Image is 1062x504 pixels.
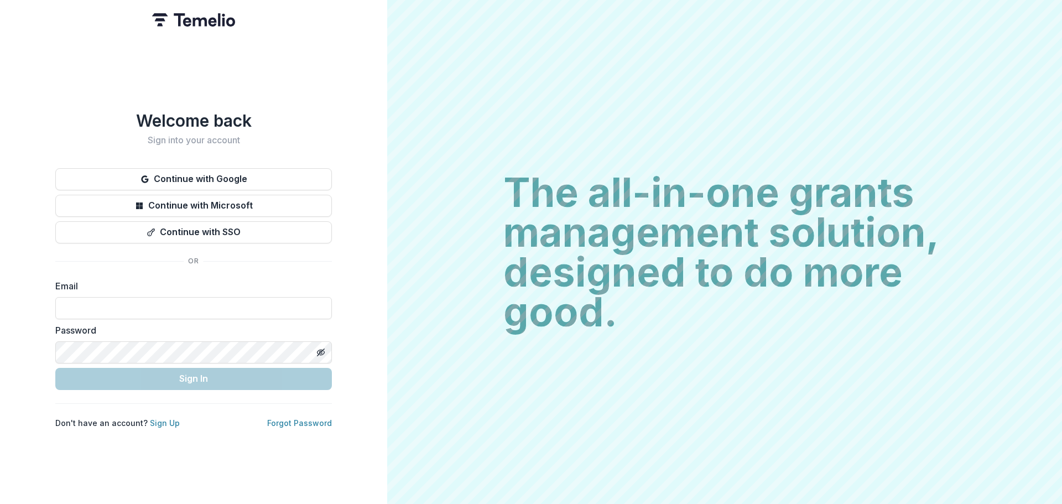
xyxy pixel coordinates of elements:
button: Toggle password visibility [312,344,330,361]
button: Continue with SSO [55,221,332,243]
label: Email [55,279,325,293]
button: Continue with Google [55,168,332,190]
a: Forgot Password [267,418,332,428]
p: Don't have an account? [55,417,180,429]
button: Sign In [55,368,332,390]
button: Continue with Microsoft [55,195,332,217]
img: Temelio [152,13,235,27]
a: Sign Up [150,418,180,428]
h2: Sign into your account [55,135,332,146]
label: Password [55,324,325,337]
h1: Welcome back [55,111,332,131]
